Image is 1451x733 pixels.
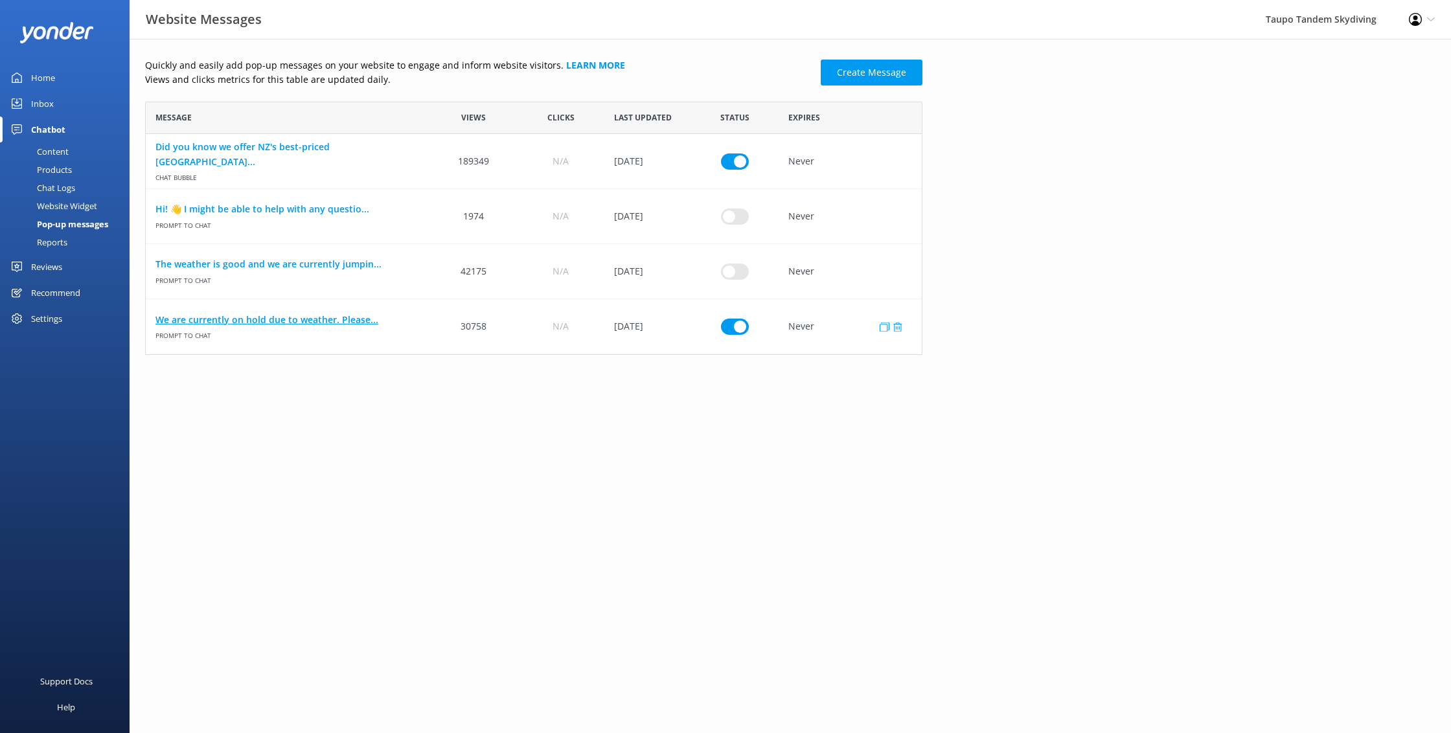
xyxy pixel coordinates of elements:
div: Reviews [31,254,62,280]
div: 189349 [430,134,517,189]
a: Create Message [821,60,922,85]
div: row [145,299,922,354]
div: Website Widget [8,197,97,215]
div: Support Docs [40,668,93,694]
div: Never [779,134,922,189]
div: Home [31,65,55,91]
span: Prompt to Chat [155,271,420,285]
span: N/A [553,154,569,168]
div: Content [8,142,69,161]
div: row [145,244,922,299]
div: Inbox [31,91,54,117]
a: Products [8,161,130,179]
div: 09 Oct 2025 [604,299,691,354]
a: The weather is good and we are currently jumpin... [155,257,420,271]
span: N/A [553,264,569,278]
div: 30758 [430,299,517,354]
div: 1974 [430,189,517,244]
div: Never [779,299,922,354]
div: Products [8,161,72,179]
div: 42175 [430,244,517,299]
div: Recommend [31,280,80,306]
div: 09 Oct 2025 [604,244,691,299]
span: Chat bubble [155,169,420,183]
a: We are currently on hold due to weather. Please... [155,313,420,327]
div: row [145,189,922,244]
div: grid [145,134,922,354]
img: yonder-white-logo.png [19,22,94,43]
span: Views [461,111,486,124]
p: Views and clicks metrics for this table are updated daily. [145,73,813,87]
div: Reports [8,233,67,251]
div: 30 Jan 2025 [604,134,691,189]
a: Learn more [566,59,625,71]
div: 07 May 2025 [604,189,691,244]
a: Pop-up messages [8,215,130,233]
div: Never [779,244,922,299]
div: Settings [31,306,62,332]
span: Prompt to Chat [155,216,420,230]
div: Help [57,694,75,720]
div: row [145,134,922,189]
div: Never [779,189,922,244]
div: Pop-up messages [8,215,108,233]
span: N/A [553,319,569,333]
div: Chatbot [31,117,65,142]
p: Quickly and easily add pop-up messages on your website to engage and inform website visitors. [145,58,813,73]
span: Prompt to Chat [155,327,420,341]
h3: Website Messages [146,9,262,30]
a: Website Widget [8,197,130,215]
a: Did you know we offer NZ's best-priced [GEOGRAPHIC_DATA]... [155,140,420,169]
span: Status [720,111,749,124]
span: Last updated [614,111,672,124]
span: Clicks [547,111,575,124]
a: Hi! 👋 I might be able to help with any questio... [155,202,420,216]
a: Reports [8,233,130,251]
span: N/A [553,209,569,223]
a: Content [8,142,130,161]
a: Chat Logs [8,179,130,197]
span: Message [155,111,192,124]
span: Expires [788,111,820,124]
div: Chat Logs [8,179,75,197]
